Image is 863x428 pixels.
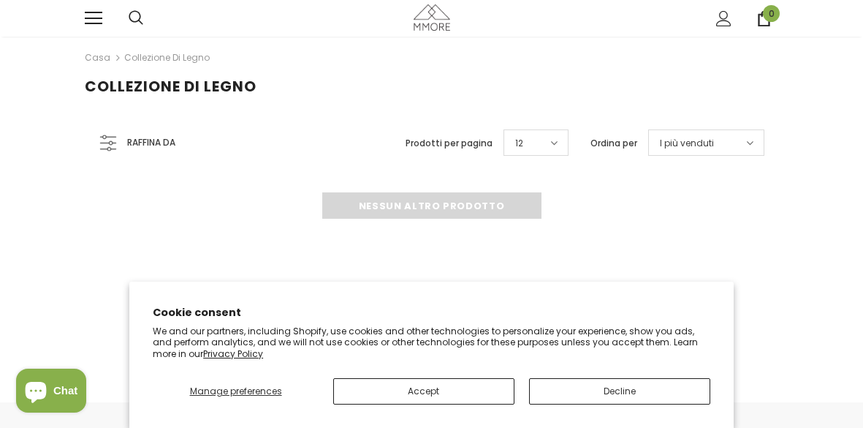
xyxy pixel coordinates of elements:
span: 0 [763,5,780,22]
span: 12 [515,136,523,151]
img: Casi MMORE [414,4,450,30]
button: Decline [529,378,710,405]
h2: Cookie consent [153,305,710,320]
a: 0 [756,11,772,26]
span: Collezione di legno [85,76,256,97]
button: Accept [333,378,514,405]
a: Privacy Policy [203,348,263,360]
label: Ordina per [590,136,637,151]
span: Raffina da [127,135,175,151]
p: We and our partners, including Shopify, use cookies and other technologies to personalize your ex... [153,326,710,360]
a: Casa [85,49,110,67]
label: Prodotti per pagina [406,136,493,151]
span: I più venduti [660,136,714,151]
button: Manage preferences [153,378,319,405]
a: Collezione di legno [124,51,210,64]
span: Manage preferences [190,385,282,397]
inbox-online-store-chat: Shopify online store chat [12,369,91,416]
